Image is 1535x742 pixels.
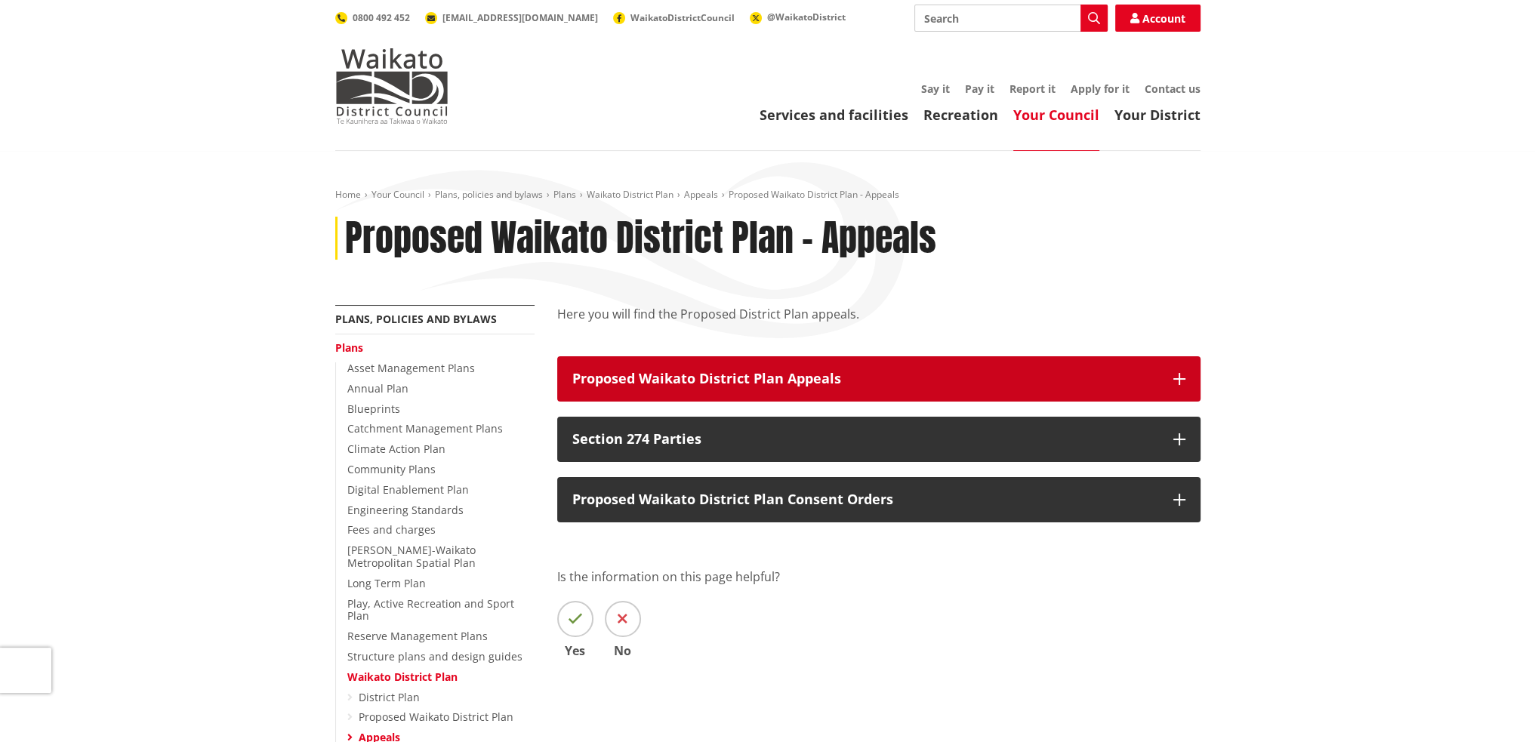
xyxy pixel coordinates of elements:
[347,543,476,570] a: [PERSON_NAME]-Waikato Metropolitan Spatial Plan
[914,5,1108,32] input: Search input
[760,106,908,124] a: Services and facilities
[347,402,400,416] a: Blueprints
[425,11,598,24] a: [EMAIL_ADDRESS][DOMAIN_NAME]
[347,421,503,436] a: Catchment Management Plans
[1114,106,1201,124] a: Your District
[347,576,426,590] a: Long Term Plan
[347,503,464,517] a: Engineering Standards
[347,522,436,537] a: Fees and charges
[335,11,410,24] a: 0800 492 452
[1009,82,1056,96] a: Report it
[1115,5,1201,32] a: Account
[335,188,361,201] a: Home
[965,82,994,96] a: Pay it
[557,356,1201,402] button: Proposed Waikato District Plan Appeals
[557,645,593,657] span: Yes
[435,188,543,201] a: Plans, policies and bylaws
[347,670,458,684] a: Waikato District Plan
[359,710,513,724] a: Proposed Waikato District Plan
[347,482,469,497] a: Digital Enablement Plan
[557,568,1201,586] p: Is the information on this page helpful?
[359,690,420,704] a: District Plan
[684,188,718,201] a: Appeals
[921,82,950,96] a: Say it
[572,371,1158,386] p: Proposed Waikato District Plan Appeals
[553,188,576,201] a: Plans
[572,432,1158,447] p: Section 274 Parties
[347,361,475,375] a: Asset Management Plans
[767,11,846,23] span: @WaikatoDistrict
[335,48,448,124] img: Waikato District Council - Te Kaunihera aa Takiwaa o Waikato
[347,629,488,643] a: Reserve Management Plans
[613,11,735,24] a: WaikatoDistrictCouncil
[729,188,899,201] span: Proposed Waikato District Plan - Appeals
[347,462,436,476] a: Community Plans
[335,340,363,355] a: Plans
[347,596,514,623] a: Play, Active Recreation and Sport Plan
[347,442,445,456] a: Climate Action Plan
[923,106,998,124] a: Recreation
[371,188,424,201] a: Your Council
[335,312,497,326] a: Plans, policies and bylaws
[1466,679,1520,733] iframe: Messenger Launcher
[572,492,1158,507] p: Proposed Waikato District Plan Consent Orders
[1145,82,1201,96] a: Contact us
[750,11,846,23] a: @WaikatoDistrict
[335,189,1201,202] nav: breadcrumb
[1013,106,1099,124] a: Your Council
[442,11,598,24] span: [EMAIL_ADDRESS][DOMAIN_NAME]
[605,645,641,657] span: No
[557,477,1201,522] button: Proposed Waikato District Plan Consent Orders
[557,417,1201,462] button: Section 274 Parties
[630,11,735,24] span: WaikatoDistrictCouncil
[587,188,673,201] a: Waikato District Plan
[347,649,522,663] a: Structure plans and design guides
[347,381,408,396] a: Annual Plan
[345,217,936,260] h1: Proposed Waikato District Plan - Appeals
[557,305,1201,341] p: Here you will find the Proposed District Plan appeals.
[1071,82,1130,96] a: Apply for it
[353,11,410,24] span: 0800 492 452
